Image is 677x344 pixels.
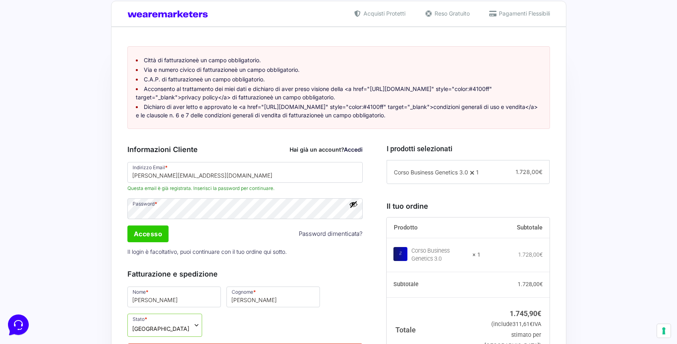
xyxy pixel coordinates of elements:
[125,243,366,260] p: Il login è facoltativo, puoi continuare con il tuo ordine qui sotto.
[518,251,543,258] bdi: 1.728,00
[299,229,363,239] a: Password dimenticata?
[512,321,533,328] span: 311,61
[85,99,147,105] a: Apri Centro Assistenza
[518,281,543,287] bdi: 1.728,00
[136,85,492,101] a: Acconsento al trattamento dei miei dati e dichiaro di aver preso visione della <a href="[URL][DOM...
[136,103,538,119] a: Dichiaro di aver letto e approvato le <a href="[URL][DOMAIN_NAME]" style="color:#4100ff" target="...
[226,287,320,307] input: Cognome *
[144,76,265,83] a: C.A.P. di fatturazioneè un campo obbligatorio.
[127,144,363,155] h3: Informazioni Cliente
[411,247,467,263] div: Corso Business Genetics 3.0
[144,76,200,83] strong: C.A.P. di fatturazione
[144,57,196,63] strong: Città di fatturazione
[127,162,363,183] input: Indirizzo Email *
[657,324,671,338] button: Le tue preferenze relative al consenso per le tecnologie di tracciamento
[433,9,470,18] span: Reso Gratuito
[540,281,543,287] span: €
[26,45,42,61] img: dark
[537,309,541,318] span: €
[394,169,468,176] span: Corso Business Genetics 3.0
[344,146,363,153] a: Accedi
[530,321,533,328] span: €
[393,247,407,261] img: Corso Business Genetics 3.0
[127,269,363,279] h3: Fatturazione e spedizione
[13,67,147,83] button: Inizia una conversazione
[6,313,30,337] iframe: Customerly Messenger Launcher
[52,72,118,78] span: Inizia una conversazione
[539,168,542,175] span: €
[480,217,550,238] th: Subtotale
[13,32,68,38] span: Le tue conversazioni
[387,272,480,298] th: Subtotale
[144,66,300,73] a: Via e numero civico di fatturazioneè un campo obbligatorio.
[69,267,91,275] p: Messaggi
[6,6,134,19] h2: Ciao da Marketers 👋
[127,287,221,307] input: Nome *
[144,57,261,63] a: Città di fatturazioneè un campo obbligatorio.
[290,145,363,154] div: Hai già un account?
[56,256,105,275] button: Messaggi
[473,251,480,259] strong: × 1
[6,256,56,275] button: Home
[361,9,405,18] span: Acquisti Protetti
[516,168,542,175] span: 1.728,00
[127,314,202,337] span: Stato
[132,324,189,333] span: Polonia
[349,200,358,209] button: Mostra password
[13,45,29,61] img: dark
[24,267,38,275] p: Home
[476,169,478,176] span: 1
[38,45,54,61] img: dark
[510,309,541,318] bdi: 1.745,90
[540,251,543,258] span: €
[497,9,550,18] span: Pagamenti Flessibili
[127,185,363,192] span: Questa email è già registrata. Inserisci la password per continuare.
[18,116,131,124] input: Cerca un articolo...
[144,66,234,73] strong: Via e numero civico di fatturazione
[387,143,550,154] h3: I prodotti selezionati
[127,225,169,242] input: Accesso
[123,267,135,275] p: Aiuto
[387,201,550,212] h3: Il tuo ordine
[104,256,153,275] button: Aiuto
[387,217,480,238] th: Prodotto
[13,99,62,105] span: Trova una risposta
